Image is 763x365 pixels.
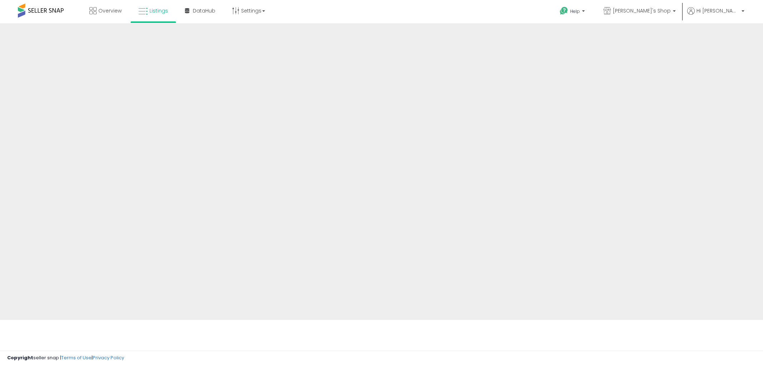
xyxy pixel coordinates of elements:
[696,7,739,14] span: Hi [PERSON_NAME]
[570,8,580,14] span: Help
[559,6,568,15] i: Get Help
[613,7,671,14] span: [PERSON_NAME]'s Shop
[193,7,215,14] span: DataHub
[687,7,744,23] a: Hi [PERSON_NAME]
[554,1,592,23] a: Help
[150,7,168,14] span: Listings
[98,7,122,14] span: Overview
